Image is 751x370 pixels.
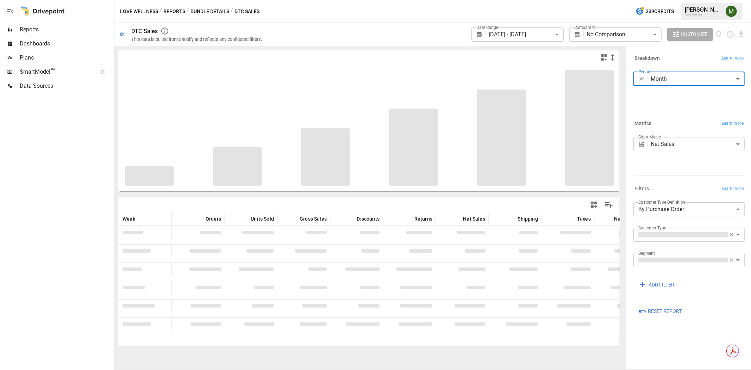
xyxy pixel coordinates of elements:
label: Segment [638,250,655,256]
span: Learn more [722,120,744,127]
label: Period [638,69,650,75]
span: Orders [206,215,221,222]
button: Reports [163,7,185,16]
span: Reset Report [648,307,682,316]
button: Sort [404,214,414,224]
button: Customize [667,28,713,41]
button: 239Credits [633,5,677,18]
span: Plans [20,54,113,62]
span: SmartModel [20,68,93,76]
button: Sort [289,214,299,224]
button: Sort [240,214,250,224]
span: Net Revenue [614,215,644,222]
h6: Filters [634,185,649,193]
div: No Comparison [587,27,661,42]
h6: Metrics [634,120,652,128]
span: Customize [681,30,708,39]
span: Learn more [722,55,744,62]
div: By Purchase Order [633,202,745,216]
button: Sort [567,214,576,224]
label: Customer Type [638,225,666,231]
div: 🛍 [120,31,126,38]
button: Sort [507,214,517,224]
span: Net Sales [463,215,485,222]
span: 239 Credits [646,7,674,16]
button: Sort [603,214,613,224]
div: Net Sales [651,137,745,151]
div: [DATE] - [DATE] [489,27,563,42]
span: Week [123,215,135,222]
button: Bundle Details [190,7,229,16]
div: Love Wellness [685,13,721,16]
div: [PERSON_NAME] [685,6,721,13]
span: Reports [20,25,113,34]
span: Dashboards [20,39,113,48]
button: Schedule report [726,30,734,38]
span: ADD FILTER [649,280,674,289]
button: Sort [452,214,462,224]
span: Gross Sales [300,215,327,222]
button: Reset Report [633,305,687,318]
div: / [159,7,162,16]
button: Sort [195,214,205,224]
span: Shipping [518,215,538,222]
button: Manage Columns [601,197,617,213]
button: Download report [737,30,745,38]
h6: Breakdown [634,55,660,62]
img: Meredith Lacasse [726,6,737,17]
span: Units Sold [251,215,274,222]
button: View documentation [716,28,724,41]
div: / [187,7,189,16]
label: Date Range [476,24,498,30]
button: Love Wellness [120,7,158,16]
label: Chart Metric [638,134,661,140]
span: Data Sources [20,82,113,90]
span: Returns [414,215,432,222]
span: Taxes [577,215,591,222]
button: Sort [346,214,356,224]
label: Compare to [574,24,596,30]
div: This data is pulled from Shopify and reflects any configured filters. [131,37,262,42]
label: Customer Type Definition [638,199,686,205]
div: DTC Sales [131,28,158,35]
div: Month [651,72,745,86]
span: Learn more [722,185,744,192]
span: ™ [50,67,55,75]
span: Discounts [357,215,380,222]
button: Sort [136,214,146,224]
button: ADD FILTER [633,278,679,291]
div: / [231,7,233,16]
button: Meredith Lacasse [721,1,741,21]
